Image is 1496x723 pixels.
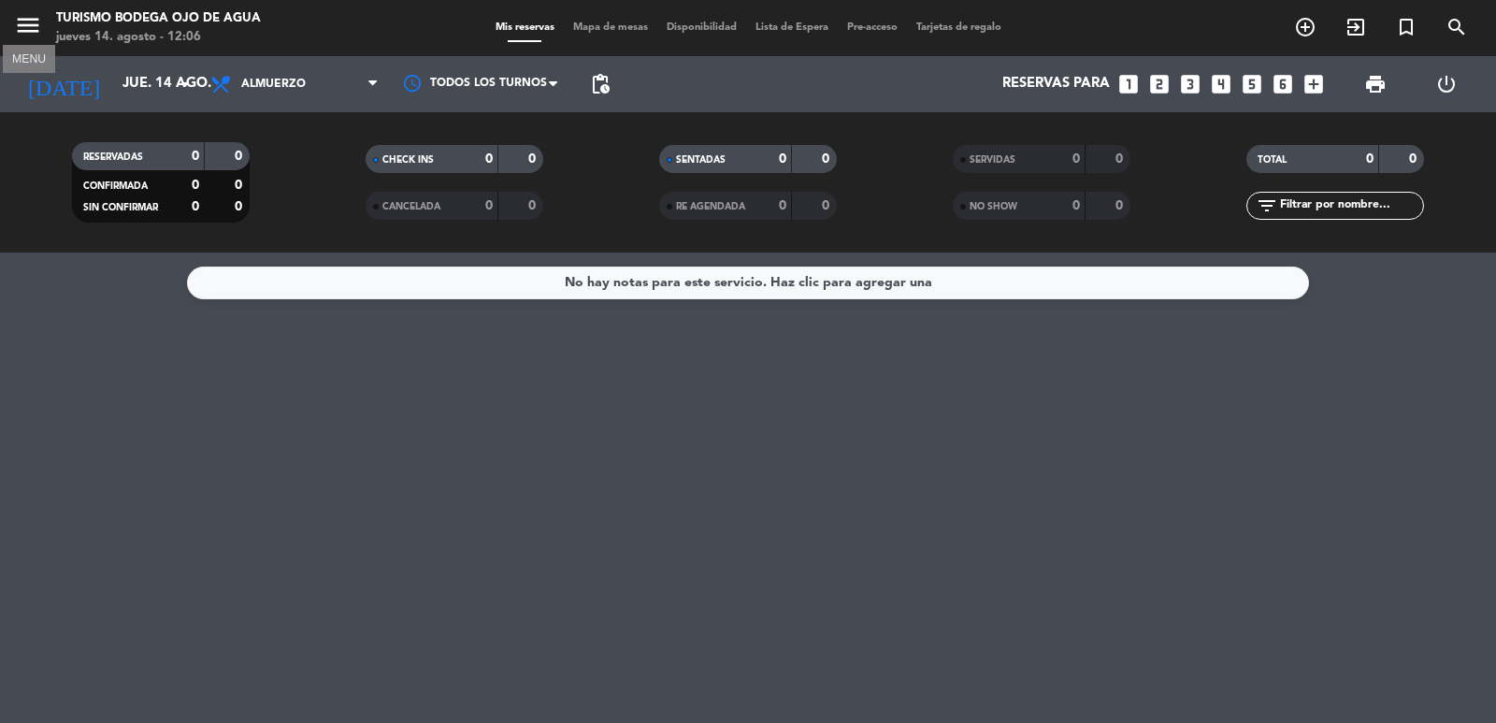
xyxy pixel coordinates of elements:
[779,199,786,212] strong: 0
[1116,72,1141,96] i: looks_one
[83,181,148,191] span: CONFIRMADA
[970,155,1015,165] span: SERVIDAS
[485,152,493,166] strong: 0
[235,179,246,192] strong: 0
[1115,199,1127,212] strong: 0
[1364,73,1387,95] span: print
[1446,16,1468,38] i: search
[192,150,199,163] strong: 0
[565,272,932,294] div: No hay notas para este servicio. Haz clic para agregar una
[1294,16,1316,38] i: add_circle_outline
[907,22,1011,33] span: Tarjetas de regalo
[822,199,833,212] strong: 0
[1072,199,1080,212] strong: 0
[1209,72,1233,96] i: looks_4
[1278,195,1423,216] input: Filtrar por nombre...
[1345,16,1367,38] i: exit_to_app
[1147,72,1172,96] i: looks_two
[1115,152,1127,166] strong: 0
[192,200,199,213] strong: 0
[1256,195,1278,217] i: filter_list
[564,22,657,33] span: Mapa de mesas
[1435,73,1458,95] i: power_settings_new
[1409,152,1420,166] strong: 0
[83,203,158,212] span: SIN CONFIRMAR
[83,152,143,162] span: RESERVADAS
[14,11,42,46] button: menu
[838,22,907,33] span: Pre-acceso
[1395,16,1417,38] i: turned_in_not
[1072,152,1080,166] strong: 0
[1366,152,1374,166] strong: 0
[822,152,833,166] strong: 0
[235,150,246,163] strong: 0
[1178,72,1202,96] i: looks_3
[676,202,745,211] span: RE AGENDADA
[56,28,261,47] div: jueves 14. agosto - 12:06
[779,152,786,166] strong: 0
[1302,72,1326,96] i: add_box
[676,155,726,165] span: SENTADAS
[1258,155,1287,165] span: TOTAL
[970,202,1017,211] span: NO SHOW
[1271,72,1295,96] i: looks_6
[174,73,196,95] i: arrow_drop_down
[1240,72,1264,96] i: looks_5
[1411,56,1482,112] div: LOG OUT
[235,200,246,213] strong: 0
[14,11,42,39] i: menu
[382,155,434,165] span: CHECK INS
[14,64,113,105] i: [DATE]
[485,199,493,212] strong: 0
[56,9,261,28] div: Turismo Bodega Ojo de Agua
[3,50,55,66] div: MENU
[192,179,199,192] strong: 0
[528,152,539,166] strong: 0
[657,22,746,33] span: Disponibilidad
[746,22,838,33] span: Lista de Espera
[1002,76,1110,93] span: Reservas para
[382,202,440,211] span: CANCELADA
[241,78,306,91] span: Almuerzo
[589,73,611,95] span: pending_actions
[486,22,564,33] span: Mis reservas
[528,199,539,212] strong: 0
